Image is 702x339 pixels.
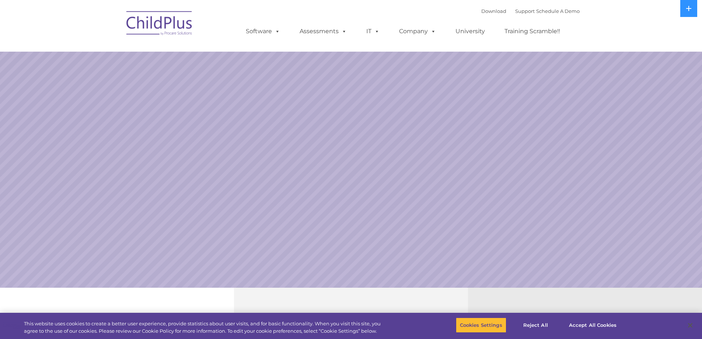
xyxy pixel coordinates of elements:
[238,24,287,39] a: Software
[456,318,506,333] button: Cookies Settings
[481,8,580,14] font: |
[24,320,386,335] div: This website uses cookies to create a better user experience, provide statistics about user visit...
[292,24,354,39] a: Assessments
[359,24,387,39] a: IT
[513,318,559,333] button: Reject All
[682,317,698,333] button: Close
[536,8,580,14] a: Schedule A Demo
[448,24,492,39] a: University
[392,24,443,39] a: Company
[497,24,567,39] a: Training Scramble!!
[481,8,506,14] a: Download
[565,318,621,333] button: Accept All Cookies
[515,8,535,14] a: Support
[123,6,196,43] img: ChildPlus by Procare Solutions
